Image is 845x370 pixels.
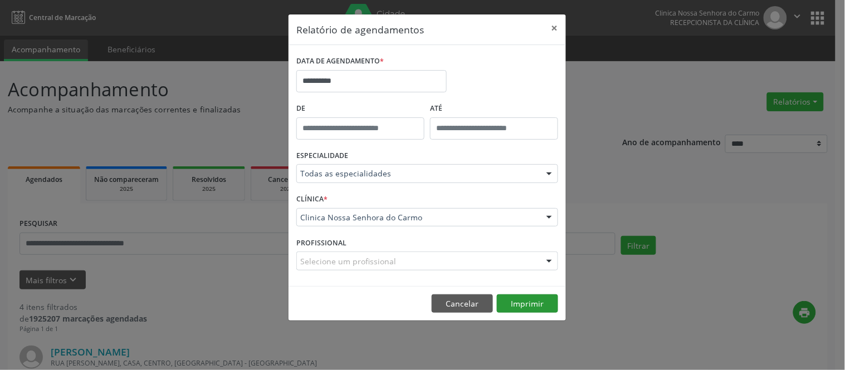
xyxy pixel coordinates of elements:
[296,147,348,165] label: ESPECIALIDADE
[300,255,396,267] span: Selecione um profissional
[296,22,424,37] h5: Relatório de agendamentos
[300,168,535,179] span: Todas as especialidades
[300,212,535,223] span: Clinica Nossa Senhora do Carmo
[430,100,558,117] label: ATÉ
[296,234,346,251] label: PROFISSIONAL
[497,294,558,313] button: Imprimir
[544,14,566,42] button: Close
[432,294,493,313] button: Cancelar
[296,100,424,117] label: De
[296,53,384,70] label: DATA DE AGENDAMENTO
[296,191,328,208] label: CLÍNICA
